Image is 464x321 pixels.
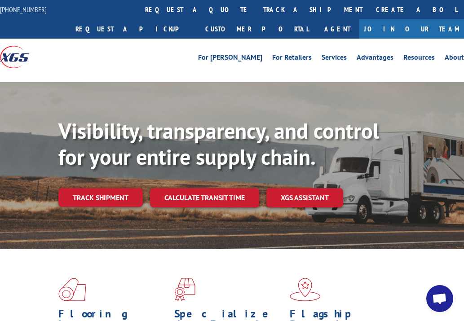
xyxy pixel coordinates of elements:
[69,19,199,39] a: Request a pickup
[272,54,312,64] a: For Retailers
[266,188,343,207] a: XGS ASSISTANT
[290,278,321,301] img: xgs-icon-flagship-distribution-model-red
[198,54,262,64] a: For [PERSON_NAME]
[445,54,464,64] a: About
[150,188,259,207] a: Calculate transit time
[357,54,393,64] a: Advantages
[359,19,464,39] a: Join Our Team
[174,278,195,301] img: xgs-icon-focused-on-flooring-red
[58,278,86,301] img: xgs-icon-total-supply-chain-intelligence-red
[315,19,359,39] a: Agent
[58,117,379,171] b: Visibility, transparency, and control for your entire supply chain.
[403,54,435,64] a: Resources
[426,285,453,312] div: Open chat
[199,19,315,39] a: Customer Portal
[58,188,143,207] a: Track shipment
[322,54,347,64] a: Services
